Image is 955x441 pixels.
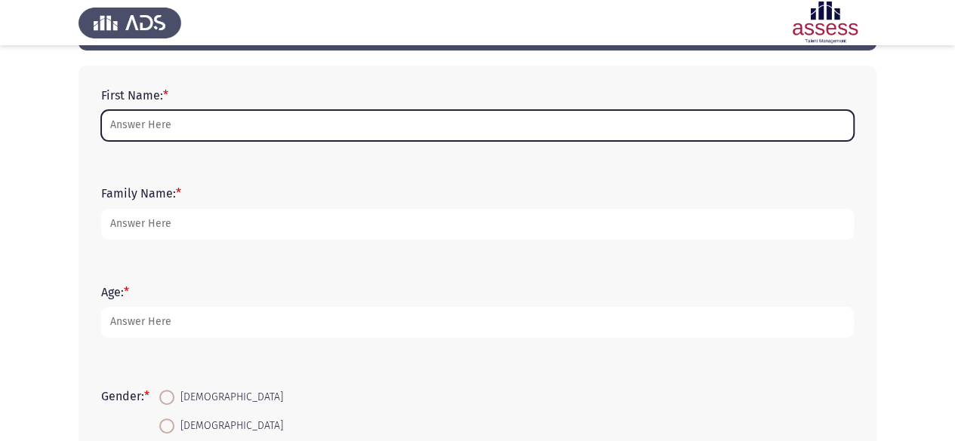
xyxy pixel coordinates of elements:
label: Age: [101,285,129,299]
input: add answer text [101,209,854,240]
img: Assess Talent Management logo [79,2,181,44]
label: Gender: [101,389,149,403]
span: [DEMOGRAPHIC_DATA] [174,388,283,406]
label: First Name: [101,88,168,103]
img: Assessment logo of PersonalityBasic Assessment - THL [774,2,876,44]
label: Family Name: [101,186,181,201]
span: [DEMOGRAPHIC_DATA] [174,417,283,435]
input: add answer text [101,110,854,141]
input: add answer text [101,307,854,338]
